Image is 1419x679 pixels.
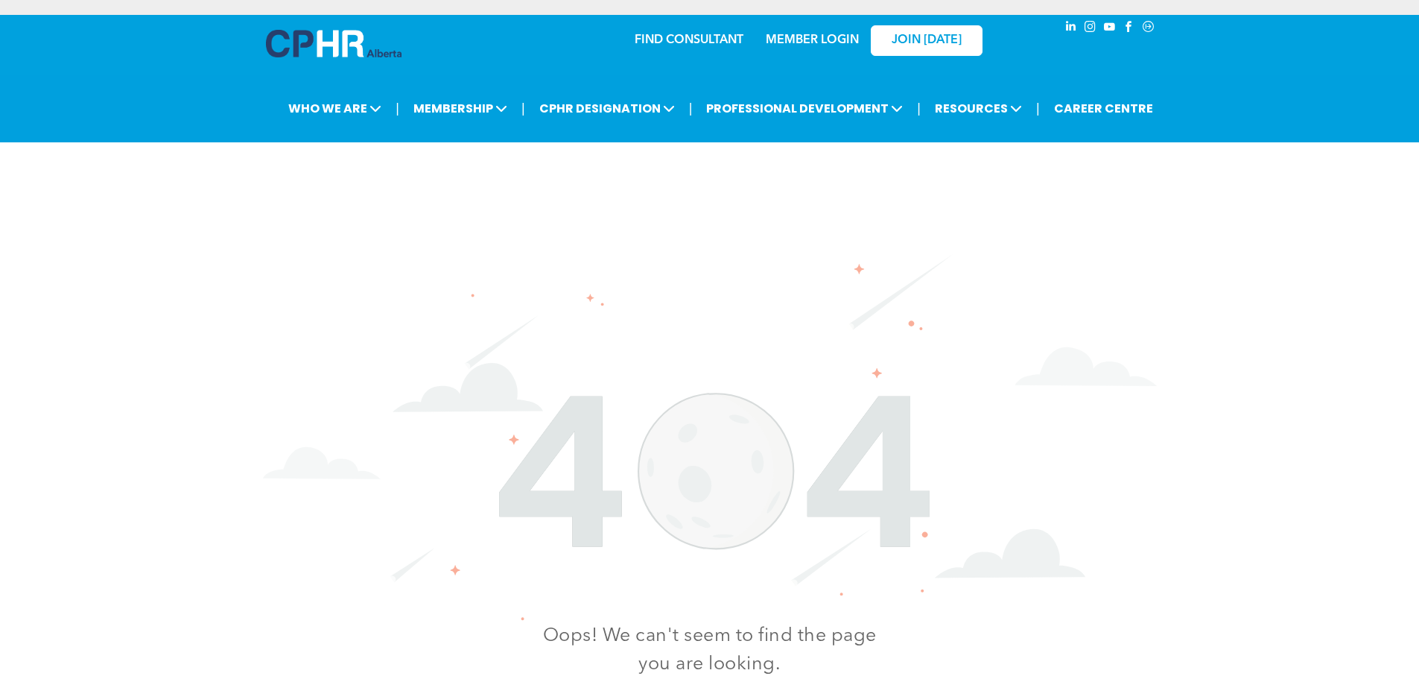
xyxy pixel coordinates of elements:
span: WHO WE ARE [284,95,386,122]
img: The number 404 is surrounded by clouds and stars on a white background. [263,254,1157,621]
a: Social network [1140,19,1157,39]
a: linkedin [1063,19,1079,39]
li: | [689,93,693,124]
span: RESOURCES [930,95,1026,122]
a: JOIN [DATE] [871,25,982,56]
span: Oops! We can't seem to find the page you are looking. [543,627,877,674]
li: | [917,93,921,124]
a: facebook [1121,19,1137,39]
a: FIND CONSULTANT [635,34,743,46]
a: instagram [1082,19,1099,39]
li: | [396,93,399,124]
img: A blue and white logo for cp alberta [266,30,401,57]
a: MEMBER LOGIN [766,34,859,46]
a: youtube [1102,19,1118,39]
span: JOIN [DATE] [892,34,962,48]
span: MEMBERSHIP [409,95,512,122]
a: CAREER CENTRE [1050,95,1158,122]
li: | [1036,93,1040,124]
li: | [521,93,525,124]
span: PROFESSIONAL DEVELOPMENT [702,95,907,122]
span: CPHR DESIGNATION [535,95,679,122]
